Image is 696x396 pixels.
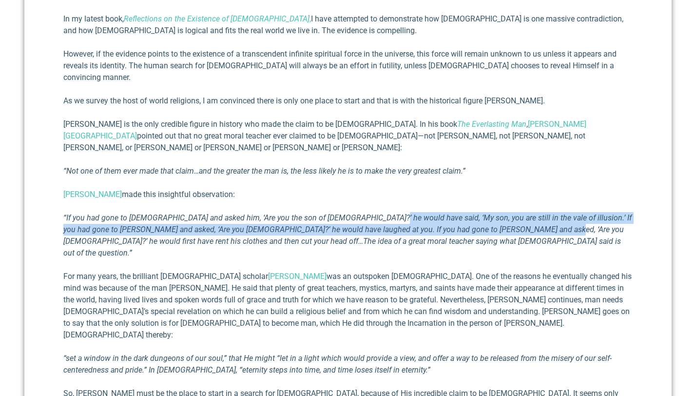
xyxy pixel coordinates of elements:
[124,14,309,23] em: Reflections on the Existence of [DEMOGRAPHIC_DATA]
[63,271,633,341] p: For many years, the brilliant [DEMOGRAPHIC_DATA] scholar was an outspoken [DEMOGRAPHIC_DATA]. One...
[63,119,633,154] p: [PERSON_NAME] is the only credible figure in history who made the claim to be [DEMOGRAPHIC_DATA]....
[63,166,465,176] em: “Not one of them ever made that claim…and the greater the man is, the less likely he is to make t...
[457,119,470,129] em: The
[268,272,327,281] a: [PERSON_NAME]
[124,14,311,23] a: Reflections on the Existence of [DEMOGRAPHIC_DATA],
[63,189,633,200] p: made this insightful observation:
[511,119,526,129] em: Man
[457,119,526,129] a: The Everlasting Man
[63,119,586,140] a: [PERSON_NAME][GEOGRAPHIC_DATA]
[63,95,633,107] p: As we survey the host of world religions, I am convinced there is only one place to start and tha...
[63,213,632,257] em: “If you had gone to [DEMOGRAPHIC_DATA] and asked him, ‘Are you the son of [DEMOGRAPHIC_DATA]?’ he...
[472,119,509,129] em: Everlasting
[63,190,122,199] a: [PERSON_NAME]
[63,354,612,375] em: “set a window in the dark dungeons of our soul,” that He might “let in a light which would provid...
[63,13,633,37] p: In my latest book, I have attempted to demonstrate how [DEMOGRAPHIC_DATA] is one massive contradi...
[63,48,633,83] p: However, if the evidence points to the existence of a transcendent infinite spiritual force in th...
